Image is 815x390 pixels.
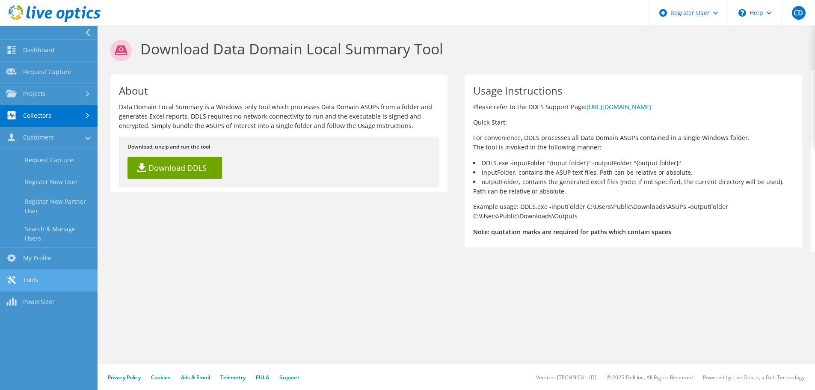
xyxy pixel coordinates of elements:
p: Example usage: DDLS.exe -inputFolder C:\Users\Public\Downloads\ASUPs -outputFolder C:\Users\Publi... [473,202,793,221]
li: Powered by Live Optics, a Dell Technology [703,374,805,381]
h1: Download Data Domain Local Summary Tool [110,40,798,61]
h1: Usage Instructions [473,86,789,96]
p: For convenience, DDLS processes all Data Domain ASUPs contained in a single Windows folder. The t... [473,133,793,152]
span: CD [792,6,806,20]
a: Telemetry [220,374,246,381]
p: Data Domain Local Summary is a Windows only tool which processes Data Domain ASUPs from a folder ... [119,102,439,131]
a: Support [279,374,299,381]
a: [URL][DOMAIN_NAME] [587,103,652,111]
li: outputFolder, contains the generated excel files (note: if not specified, the current directory w... [473,177,793,196]
li: Version: [TECHNICAL_ID] [536,374,596,381]
a: Privacy Policy [108,374,141,381]
p: Quick Start: [473,118,793,127]
a: Download DDLS [127,157,222,179]
h1: About [119,86,435,96]
li: DDLS.exe -inputFolder "{input folder}" -outputFolder "{output folder}" [473,158,793,168]
p: Please refer to the DDLS Support Page: [473,102,793,112]
li: © 2025 Dell Inc. All Rights Reserved [607,374,693,381]
svg: \n [738,9,746,17]
a: Cookies [151,374,171,381]
li: inputFolder, contains the ASUP text files. Path can be relative or absolute. [473,168,793,177]
p: Download, unzip and run the tool [127,142,430,152]
b: Note: quotation marks are required for paths which contain spaces [473,228,671,236]
a: EULA [256,374,269,381]
a: Ads & Email [181,374,210,381]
